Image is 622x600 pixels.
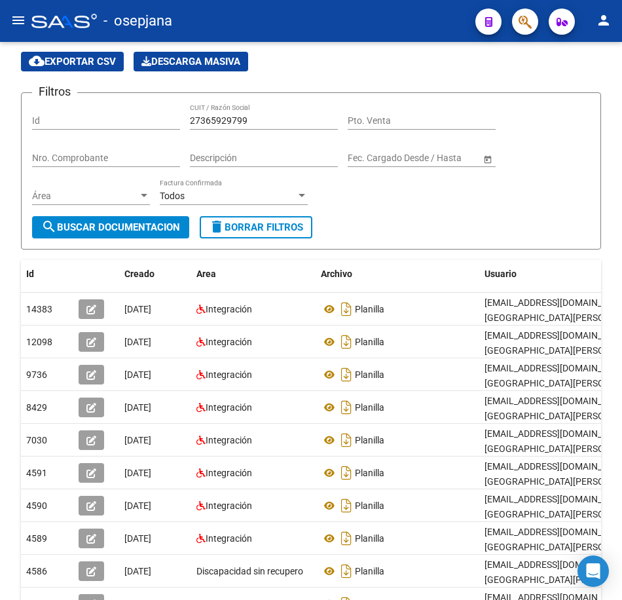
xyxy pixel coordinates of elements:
[209,221,303,233] span: Borrar Filtros
[134,52,248,71] app-download-masive: Descarga masiva de comprobantes (adjuntos)
[160,191,185,201] span: Todos
[209,219,225,234] mat-icon: delete
[124,435,151,445] span: [DATE]
[41,221,180,233] span: Buscar Documentacion
[21,52,124,71] button: Exportar CSV
[196,269,216,279] span: Area
[29,56,116,67] span: Exportar CSV
[124,468,151,478] span: [DATE]
[338,430,355,451] i: Descargar documento
[206,468,252,478] span: Integración
[41,219,57,234] mat-icon: search
[206,402,252,413] span: Integración
[348,153,388,164] input: Start date
[338,299,355,320] i: Descargar documento
[10,12,26,28] mat-icon: menu
[29,53,45,69] mat-icon: cloud_download
[124,337,151,347] span: [DATE]
[26,533,47,544] span: 4589
[26,435,47,445] span: 7030
[200,216,312,238] button: Borrar Filtros
[355,500,384,511] span: Planilla
[577,555,609,587] div: Open Intercom Messenger
[321,269,352,279] span: Archivo
[355,468,384,478] span: Planilla
[355,369,384,380] span: Planilla
[32,83,77,101] h3: Filtros
[206,337,252,347] span: Integración
[338,528,355,549] i: Descargar documento
[26,402,47,413] span: 8429
[124,500,151,511] span: [DATE]
[119,260,191,288] datatable-header-cell: Creado
[206,435,252,445] span: Integración
[355,566,384,576] span: Planilla
[141,56,240,67] span: Descarga Masiva
[206,533,252,544] span: Integración
[355,337,384,347] span: Planilla
[196,566,303,576] span: Discapacidad sin recupero
[206,369,252,380] span: Integración
[338,495,355,516] i: Descargar documento
[206,304,252,314] span: Integración
[32,216,189,238] button: Buscar Documentacion
[26,269,34,279] span: Id
[124,402,151,413] span: [DATE]
[26,369,47,380] span: 9736
[26,304,52,314] span: 14383
[338,331,355,352] i: Descargar documento
[355,304,384,314] span: Planilla
[26,337,52,347] span: 12098
[355,533,384,544] span: Planilla
[316,260,479,288] datatable-header-cell: Archivo
[355,435,384,445] span: Planilla
[26,566,47,576] span: 4586
[399,153,464,164] input: End date
[338,397,355,418] i: Descargar documento
[338,561,355,582] i: Descargar documento
[481,152,494,166] button: Open calendar
[206,500,252,511] span: Integración
[124,304,151,314] span: [DATE]
[26,468,47,478] span: 4591
[103,7,172,35] span: - osepjana
[124,269,155,279] span: Creado
[485,269,517,279] span: Usuario
[32,191,138,202] span: Área
[124,566,151,576] span: [DATE]
[134,52,248,71] button: Descarga Masiva
[26,500,47,511] span: 4590
[355,402,384,413] span: Planilla
[21,260,73,288] datatable-header-cell: Id
[338,364,355,385] i: Descargar documento
[596,12,612,28] mat-icon: person
[124,533,151,544] span: [DATE]
[338,462,355,483] i: Descargar documento
[124,369,151,380] span: [DATE]
[191,260,316,288] datatable-header-cell: Area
